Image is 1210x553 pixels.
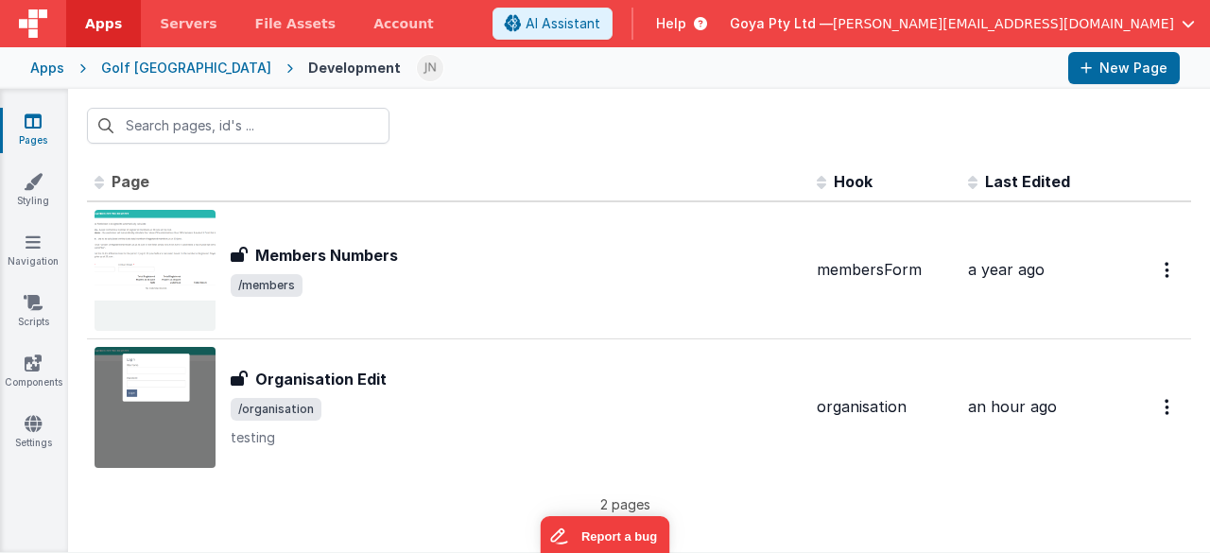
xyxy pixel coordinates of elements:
button: Goya Pty Ltd — [PERSON_NAME][EMAIL_ADDRESS][DOMAIN_NAME] [730,14,1195,33]
span: /members [231,274,302,297]
h3: Organisation Edit [255,368,387,390]
div: Development [308,59,401,78]
h3: Members Numbers [255,244,398,267]
span: AI Assistant [526,14,600,33]
span: Apps [85,14,122,33]
div: Golf [GEOGRAPHIC_DATA] [101,59,271,78]
img: 9a7c1e773ca3f73d57c61d8269375a74 [417,55,443,81]
div: membersForm [817,259,953,281]
span: [PERSON_NAME][EMAIL_ADDRESS][DOMAIN_NAME] [833,14,1174,33]
p: 2 pages [87,494,1163,514]
span: a year ago [968,260,1045,279]
span: Help [656,14,686,33]
span: File Assets [255,14,337,33]
div: Apps [30,59,64,78]
p: testing [231,428,802,447]
div: organisation [817,396,953,418]
span: an hour ago [968,397,1057,416]
span: /organisation [231,398,321,421]
span: Last Edited [985,172,1070,191]
button: Options [1153,251,1184,289]
input: Search pages, id's ... [87,108,389,144]
span: Page [112,172,149,191]
span: Goya Pty Ltd — [730,14,833,33]
button: AI Assistant [493,8,613,40]
span: Hook [834,172,873,191]
button: New Page [1068,52,1180,84]
span: Servers [160,14,216,33]
button: Options [1153,388,1184,426]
